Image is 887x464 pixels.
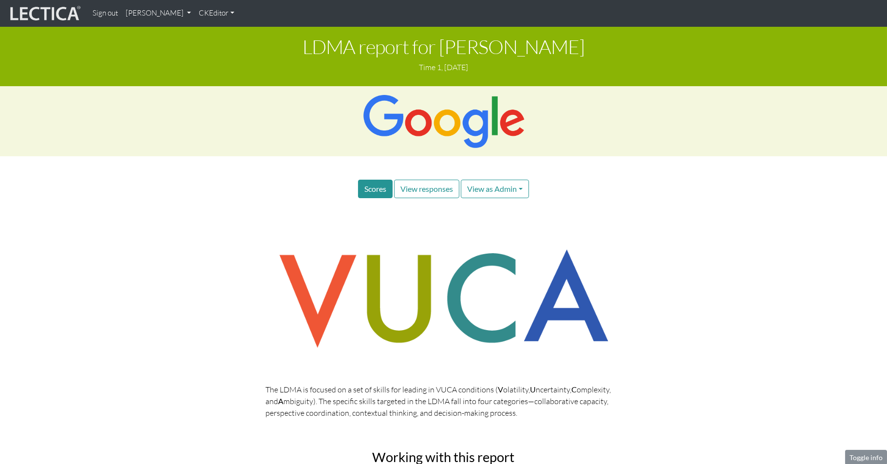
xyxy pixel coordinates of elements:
strong: A [279,396,284,406]
img: vuca skills [266,237,622,361]
strong: V [498,385,504,394]
img: lecticalive [8,4,81,23]
strong: U [530,385,536,394]
span: Scores [364,184,386,193]
a: Sign out [89,4,122,23]
strong: C [572,385,577,394]
button: View as Admin [461,180,529,198]
button: Scores [358,180,393,198]
p: The LDMA is focused on a set of skills for leading in VUCA conditions ( olatility, ncertainty, om... [266,384,622,419]
img: Google Logo [362,94,525,148]
h1: LDMA report for [PERSON_NAME] [7,36,880,57]
p: Time 1, [DATE] [7,61,880,73]
a: CKEditor [195,4,238,23]
button: View responses [394,180,459,198]
a: [PERSON_NAME] [122,4,195,23]
span: View responses [400,184,453,193]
